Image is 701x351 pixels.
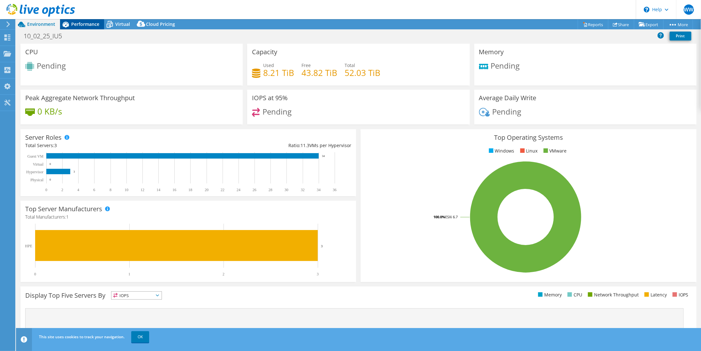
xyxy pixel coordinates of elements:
[566,291,582,298] li: CPU
[285,188,288,192] text: 30
[111,292,162,299] span: IOPS
[263,62,274,68] span: Used
[644,7,650,12] svg: \n
[61,188,63,192] text: 2
[684,4,694,15] span: WW
[301,62,311,68] span: Free
[634,19,664,29] a: Export
[223,272,225,276] text: 2
[491,60,520,71] span: Pending
[110,188,111,192] text: 8
[252,94,288,101] h3: IOPS at 95%
[333,188,337,192] text: 36
[578,19,608,29] a: Reports
[301,188,305,192] text: 32
[188,142,352,149] div: Ratio: VMs per Hypervisor
[519,147,538,154] li: Linux
[492,106,522,117] span: Pending
[26,170,43,174] text: Hypervisor
[671,291,689,298] li: IOPS
[45,188,47,192] text: 0
[25,244,32,248] text: HPE
[205,188,209,192] text: 20
[542,147,567,154] li: VMware
[128,272,130,276] text: 1
[34,272,36,276] text: 0
[30,178,43,182] text: Physical
[643,291,667,298] li: Latency
[345,62,355,68] span: Total
[50,178,51,181] text: 0
[37,108,62,115] h4: 0 KB/s
[252,49,277,56] h3: Capacity
[25,49,38,56] h3: CPU
[156,188,160,192] text: 14
[479,94,537,101] h3: Average Daily Write
[263,69,294,76] h4: 8.21 TiB
[253,188,256,192] text: 26
[345,69,380,76] h4: 52.03 TiB
[25,213,351,220] h4: Total Manufacturers:
[37,60,66,71] span: Pending
[146,21,175,27] span: Cloud Pricing
[141,188,144,192] text: 12
[50,162,51,166] text: 0
[25,205,102,213] h3: Top Server Manufacturers
[221,188,225,192] text: 22
[71,21,99,27] span: Performance
[25,142,188,149] div: Total Servers:
[33,162,44,167] text: Virtual
[317,272,319,276] text: 3
[237,188,240,192] text: 24
[188,188,192,192] text: 18
[54,142,57,148] span: 3
[115,21,130,27] span: Virtual
[586,291,639,298] li: Network Throughput
[445,214,458,219] tspan: ESXi 6.7
[608,19,634,29] a: Share
[27,21,55,27] span: Environment
[321,244,323,248] text: 3
[433,214,445,219] tspan: 100.0%
[322,154,325,158] text: 34
[537,291,562,298] li: Memory
[66,214,69,220] span: 1
[131,331,149,343] a: OK
[27,154,43,159] text: Guest VM
[263,106,292,117] span: Pending
[317,188,321,192] text: 34
[479,49,504,56] h3: Memory
[77,188,79,192] text: 4
[25,134,62,141] h3: Server Roles
[301,69,337,76] h4: 43.82 TiB
[663,19,693,29] a: More
[125,188,128,192] text: 10
[670,32,691,41] a: Print
[487,147,514,154] li: Windows
[301,142,309,148] span: 11.3
[365,134,691,141] h3: Top Operating Systems
[25,94,135,101] h3: Peak Aggregate Network Throughput
[93,188,95,192] text: 6
[172,188,176,192] text: 16
[73,170,75,173] text: 3
[21,33,72,40] h1: 10_02_25_IU5
[269,188,272,192] text: 28
[39,334,125,340] span: This site uses cookies to track your navigation.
